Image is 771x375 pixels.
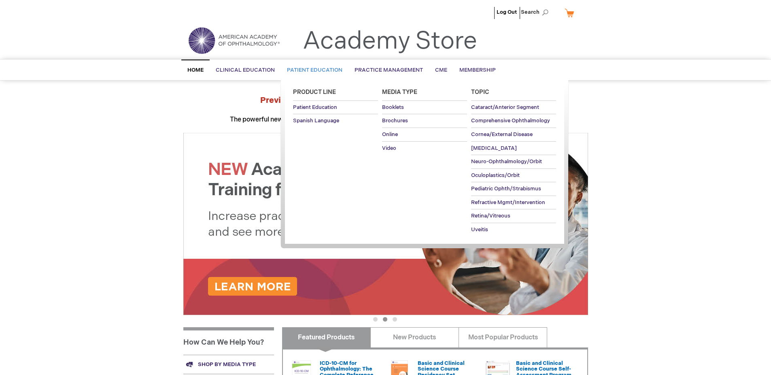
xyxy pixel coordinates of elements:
[382,117,408,124] span: Brochures
[383,317,387,322] button: 2 of 3
[471,158,542,165] span: Neuro-Ophthalmology/Orbit
[471,199,545,206] span: Refractive Mgmt/Intervention
[293,89,336,96] span: Product Line
[183,355,274,374] a: Shop by media type
[355,67,423,73] span: Practice Management
[370,327,459,347] a: New Products
[287,67,342,73] span: Patient Education
[382,89,417,96] span: Media Type
[382,131,398,138] span: Online
[471,131,533,138] span: Cornea/External Disease
[293,104,337,111] span: Patient Education
[187,67,204,73] span: Home
[393,317,397,322] button: 3 of 3
[471,213,510,219] span: Retina/Vitreous
[471,185,541,192] span: Pediatric Ophth/Strabismus
[471,172,520,179] span: Oculoplastics/Orbit
[471,117,550,124] span: Comprehensive Ophthalmology
[497,9,517,15] a: Log Out
[293,117,339,124] span: Spanish Language
[471,104,539,111] span: Cataract/Anterior Segment
[373,317,378,322] button: 1 of 3
[471,89,489,96] span: Topic
[303,27,477,56] a: Academy Store
[382,145,396,151] span: Video
[471,226,488,233] span: Uveitis
[459,327,547,347] a: Most Popular Products
[521,4,552,20] span: Search
[382,104,404,111] span: Booklets
[459,67,496,73] span: Membership
[260,96,511,105] strong: Preview the at AAO 2025
[471,145,517,151] span: [MEDICAL_DATA]
[435,67,447,73] span: CME
[183,327,274,355] h1: How Can We Help You?
[282,327,371,347] a: Featured Products
[216,67,275,73] span: Clinical Education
